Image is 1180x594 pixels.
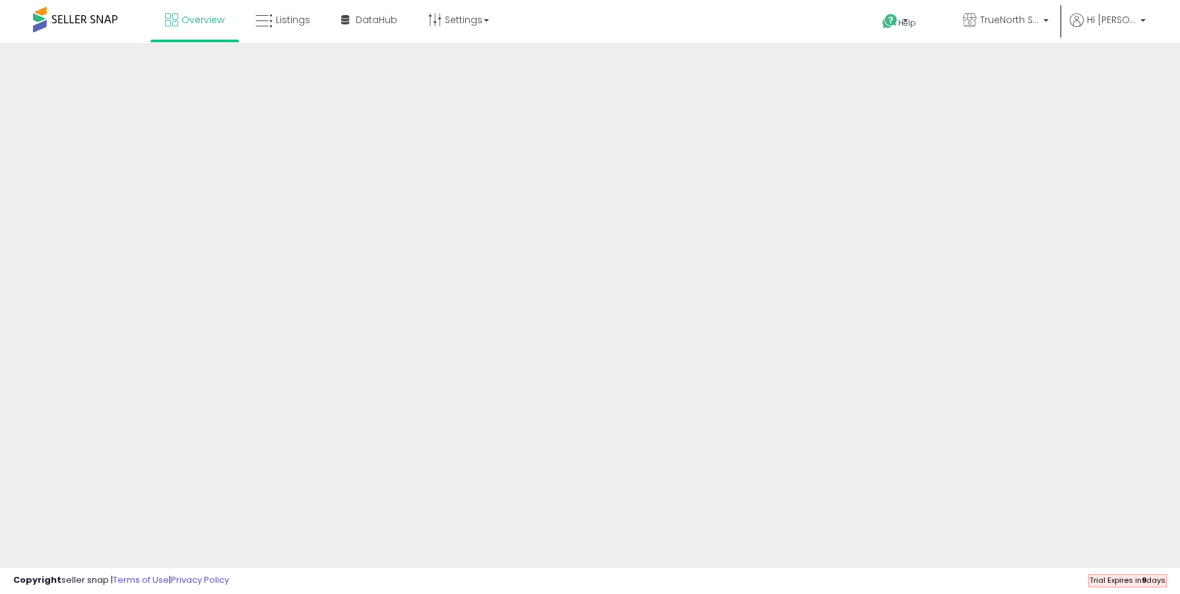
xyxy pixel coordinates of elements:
[13,574,229,587] div: seller snap | |
[13,574,61,586] strong: Copyright
[171,574,229,586] a: Privacy Policy
[1087,13,1136,26] span: Hi [PERSON_NAME]
[181,13,224,26] span: Overview
[276,13,310,26] span: Listings
[898,17,916,28] span: Help
[1070,13,1146,43] a: Hi [PERSON_NAME]
[356,13,397,26] span: DataHub
[1090,575,1165,585] span: Trial Expires in days
[980,13,1039,26] span: TrueNorth Select | [GEOGRAPHIC_DATA]
[872,3,942,43] a: Help
[113,574,169,586] a: Terms of Use
[882,13,898,30] i: Get Help
[1142,575,1146,585] b: 9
